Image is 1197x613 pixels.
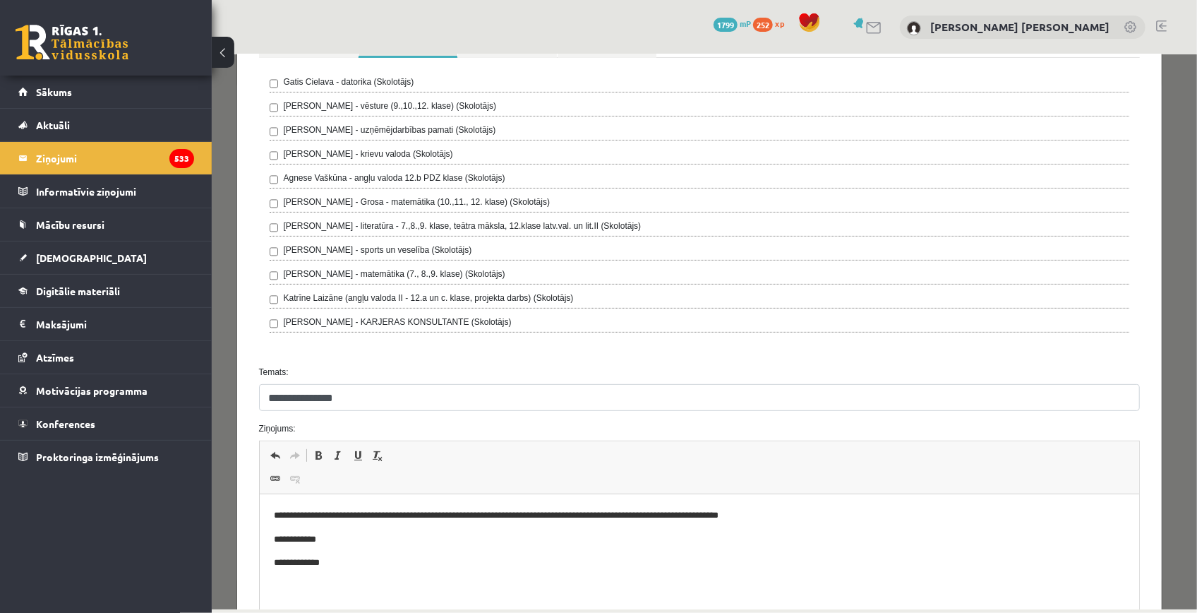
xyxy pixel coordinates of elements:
span: Konferences [36,417,95,430]
a: Rīgas 1. Tālmācības vidusskola [16,25,128,60]
a: Aktuāli [18,109,194,141]
span: Motivācijas programma [36,384,148,397]
span: Sākums [36,85,72,98]
label: Ziņojums: [37,368,939,381]
a: Digitālie materiāli [18,275,194,307]
label: [PERSON_NAME] - KARJERAS KONSULTANTE (Skolotājs) [72,261,300,274]
label: Katrīne Laizāne (angļu valoda II - 12.a un c. klase, projekta darbs) (Skolotājs) [72,237,362,250]
a: Atcelt (vadīšanas taustiņš+Z) [54,392,73,410]
label: Gatis Cielava - datorika (Skolotājs) [72,21,203,34]
a: Mācību resursi [18,208,194,241]
label: [PERSON_NAME] - krievu valoda (Skolotājs) [72,93,241,106]
legend: Maksājumi [36,308,194,340]
label: [PERSON_NAME] - Grosa - matemātika (10.,11., 12. klase) (Skolotājs) [72,141,338,154]
a: Treknraksts (vadīšanas taustiņš+B) [97,392,116,410]
a: Informatīvie ziņojumi [18,175,194,208]
a: 1799 mP [714,18,751,29]
span: xp [775,18,784,29]
label: [PERSON_NAME] - literatūra - 7.,8.,9. klase, teātra māksla, 12.klase latv.val. un lit.II (Skolotājs) [72,165,430,178]
label: [PERSON_NAME] - uzņēmējdarbības pamati (Skolotājs) [72,69,284,82]
a: Atkārtot (vadīšanas taustiņš+Y) [73,392,93,410]
span: 1799 [714,18,738,32]
img: Emīls Matiass Reinfelds [907,21,921,35]
legend: Informatīvie ziņojumi [36,175,194,208]
legend: Ziņojumi [36,142,194,174]
a: Motivācijas programma [18,374,194,407]
a: Konferences [18,407,194,440]
span: Digitālie materiāli [36,285,120,297]
span: Mācību resursi [36,218,104,231]
span: [DEMOGRAPHIC_DATA] [36,251,147,264]
label: [PERSON_NAME] - sports un veselība (Skolotājs) [72,189,260,202]
a: Noņemt stilus [156,392,176,410]
span: mP [740,18,751,29]
a: [DEMOGRAPHIC_DATA] [18,242,194,274]
a: [PERSON_NAME] [PERSON_NAME] [930,20,1109,34]
a: Slīpraksts (vadīšanas taustiņš+I) [116,392,136,410]
a: Atsaistīt [73,415,93,434]
label: [PERSON_NAME] - vēsture (9.,10.,12. klase) (Skolotājs) [72,45,284,58]
a: 252 xp [753,18,791,29]
a: Maksājumi [18,308,194,340]
a: Atzīmes [18,341,194,374]
a: Ziņojumi533 [18,142,194,174]
span: Proktoringa izmēģinājums [36,451,159,463]
label: [PERSON_NAME] - matemātika (7., 8.,9. klase) (Skolotājs) [72,213,294,226]
iframe: Bagātinātā teksta redaktors, wiswyg-editor-47433812080080-1760099983-359 [48,440,928,581]
a: Proktoringa izmēģinājums [18,441,194,473]
label: Agnese Vaškūna - angļu valoda 12.b PDZ klase (Skolotājs) [72,117,294,130]
i: 533 [169,149,194,168]
a: Saite (vadīšanas taustiņš+K) [54,415,73,434]
span: Aktuāli [36,119,70,131]
span: Atzīmes [36,351,74,364]
label: Temats: [37,311,939,324]
a: Sākums [18,76,194,108]
a: Pasvītrojums (vadīšanas taustiņš+U) [136,392,156,410]
span: 252 [753,18,773,32]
